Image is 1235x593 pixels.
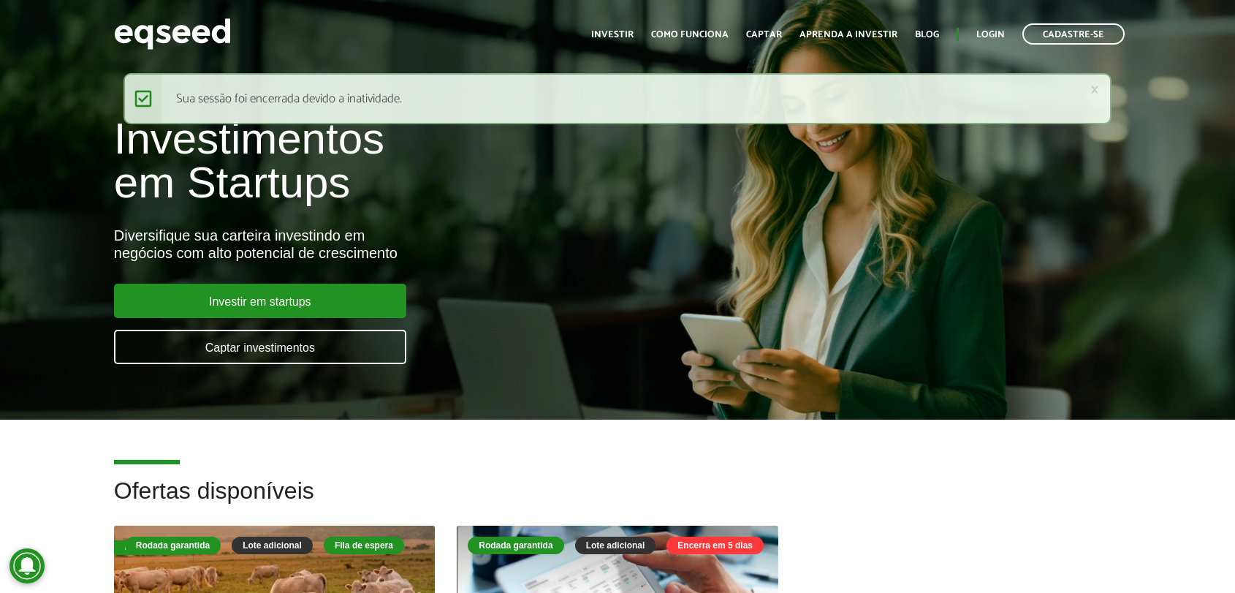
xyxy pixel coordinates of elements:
a: Cadastre-se [1022,23,1125,45]
div: Rodada garantida [468,537,563,554]
a: Blog [915,30,939,39]
a: × [1090,82,1099,97]
a: Investir em startups [114,284,406,318]
div: Encerra em 5 dias [666,537,764,554]
a: Captar [746,30,782,39]
div: Sua sessão foi encerrada devido a inatividade. [123,73,1111,124]
a: Captar investimentos [114,330,406,364]
a: Login [976,30,1005,39]
h2: Ofertas disponíveis [114,478,1121,526]
a: Investir [591,30,634,39]
a: Como funciona [651,30,729,39]
img: EqSeed [114,15,231,53]
div: Lote adicional [575,537,656,554]
div: Fila de espera [114,540,196,555]
div: Rodada garantida [125,537,221,554]
div: Fila de espera [324,537,404,554]
div: Diversifique sua carteira investindo em negócios com alto potencial de crescimento [114,227,710,262]
div: Lote adicional [232,537,313,554]
a: Aprenda a investir [799,30,897,39]
h1: Investimentos em Startups [114,117,710,205]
